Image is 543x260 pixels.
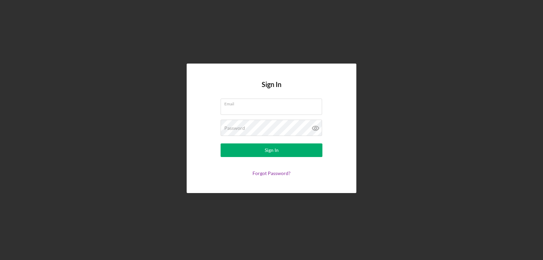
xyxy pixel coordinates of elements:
label: Password [224,125,245,131]
label: Email [224,99,322,106]
div: Sign In [265,143,279,157]
button: Sign In [221,143,322,157]
a: Forgot Password? [252,170,291,176]
h4: Sign In [262,81,281,99]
